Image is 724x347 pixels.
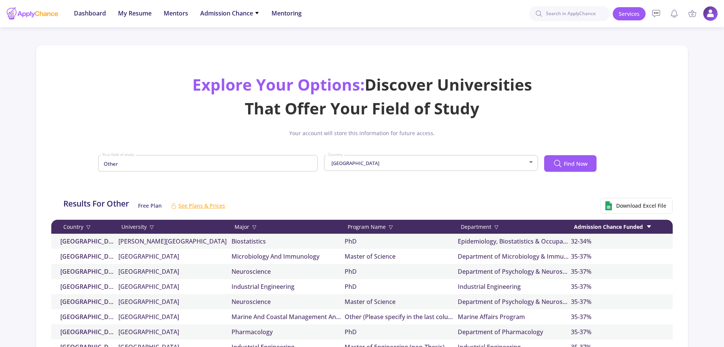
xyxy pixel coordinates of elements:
[389,223,393,231] span: ▽
[45,129,679,143] div: Your account will store this information for future access.
[232,223,345,231] div: Major
[271,9,302,18] span: Mentoring
[345,237,458,246] div: PhD
[54,297,118,306] div: [GEOGRAPHIC_DATA]
[86,223,90,231] span: ▽
[118,297,232,306] a: [GEOGRAPHIC_DATA]
[54,267,118,276] div: [GEOGRAPHIC_DATA]
[118,282,232,291] a: [GEOGRAPHIC_DATA]
[178,202,225,210] span: See Plans & Prices
[138,202,162,210] span: Free Plan
[232,312,345,321] div: Marine And Coastal Management And Science
[345,252,458,261] div: Master of Science
[54,282,118,291] div: [GEOGRAPHIC_DATA]
[192,74,365,95] span: Explore Your Options:
[232,327,345,336] div: Pharmacology
[232,252,345,261] div: Microbiology And Immunology
[458,312,571,321] div: Marine Affairs Program
[232,297,345,306] div: Neuroscience
[232,282,345,291] div: Industrial Engineering
[345,312,458,321] div: Other (Please specify in the last column)
[458,282,571,291] div: Industrial Engineering
[118,312,232,321] a: [GEOGRAPHIC_DATA]
[118,237,232,246] a: [PERSON_NAME][GEOGRAPHIC_DATA]
[63,198,129,214] span: Results For Other
[330,160,379,167] span: [GEOGRAPHIC_DATA]
[571,297,684,306] div: 35-37%
[571,237,684,246] div: 32-34%
[345,327,458,336] div: PhD
[458,297,571,306] div: Department of Psychology & Neuroscience
[571,223,684,231] div: Admission Chance Funded
[232,267,345,276] div: Neuroscience
[571,282,684,291] div: 35-37%
[458,252,571,261] div: Department of Microbiology & Immunology
[232,237,345,246] div: Biostatistics
[164,9,188,18] span: Mentors
[345,297,458,306] div: Master of Science
[54,237,118,246] div: [GEOGRAPHIC_DATA]
[118,252,232,261] a: [GEOGRAPHIC_DATA]
[345,223,458,231] div: Program Name
[564,160,587,168] span: Find Now
[458,237,571,246] div: Epidemiology, Biostatistics & Occupational Health
[118,267,232,276] a: [GEOGRAPHIC_DATA]
[54,312,118,321] div: [GEOGRAPHIC_DATA]
[118,223,232,231] div: University
[544,155,597,172] button: Find Now
[74,9,106,18] span: Dashboard
[613,7,646,20] a: Services
[54,252,118,261] div: [GEOGRAPHIC_DATA]
[200,9,259,18] span: Admission Chance
[177,72,547,120] div: Discover Universities That Offer Your Field of Study
[54,327,118,336] div: [GEOGRAPHIC_DATA]
[571,312,684,321] div: 35-37%
[118,327,232,336] a: [GEOGRAPHIC_DATA]
[458,267,571,276] div: Department of Psychology & Neuroscience
[571,327,684,336] div: 35-37%
[150,223,154,231] span: ▽
[494,223,499,231] span: ▽
[345,267,458,276] div: PhD
[529,6,610,21] input: Search in ApplyChance
[571,267,684,276] div: 35-37%
[458,327,571,336] div: Department of Pharmacology
[571,252,684,261] div: 35-37%
[345,282,458,291] div: PhD
[458,223,571,231] div: Department
[54,223,118,231] div: Country
[616,202,666,210] span: Download Excel File
[118,9,152,18] span: My Resume
[252,223,256,231] span: ▽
